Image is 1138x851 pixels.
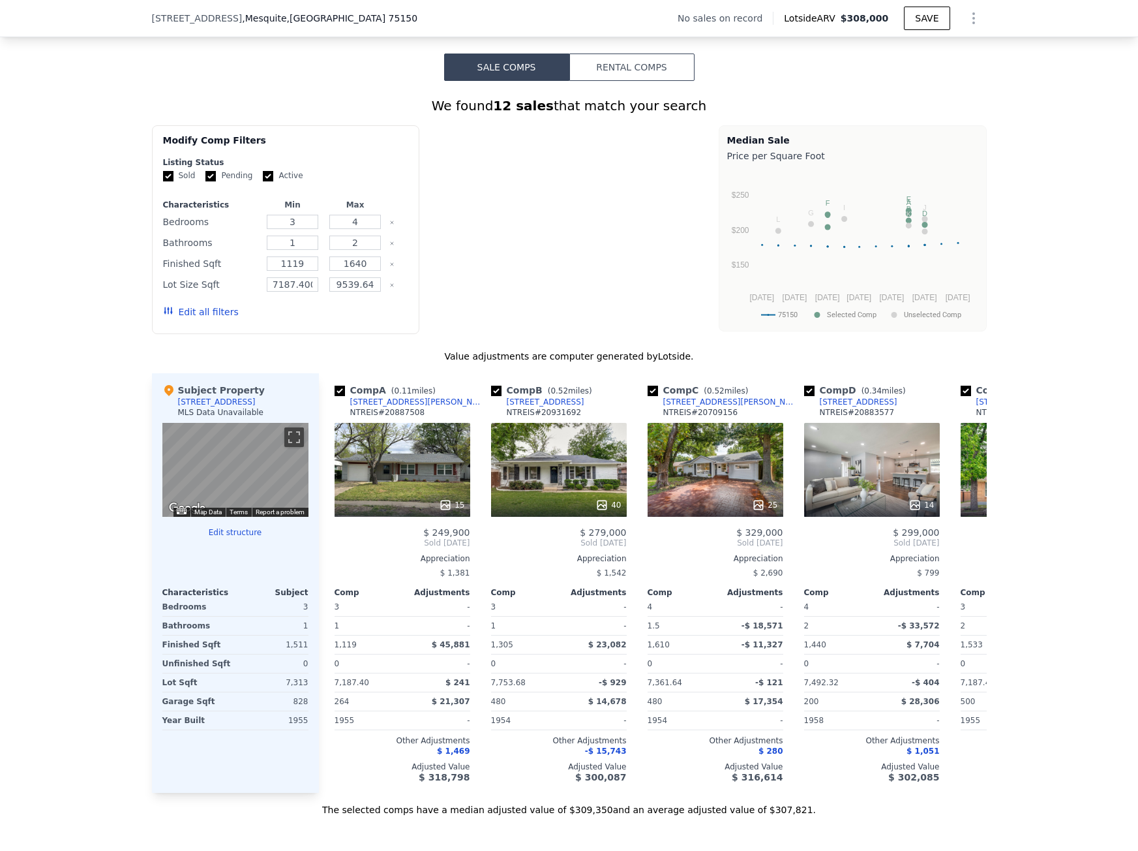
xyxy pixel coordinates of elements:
span: ( miles) [856,386,911,395]
a: Terms (opens in new tab) [230,508,248,516]
span: 7,361.64 [648,678,682,687]
input: Sold [163,171,173,181]
div: 1955 [238,711,308,730]
div: Comp [648,587,715,598]
span: Sold [DATE] [804,538,940,548]
button: Edit all filters [163,305,239,318]
text: [DATE] [846,293,871,302]
span: $ 2,690 [753,568,783,578]
label: Pending [205,170,252,181]
div: Max [327,200,384,210]
span: $ 23,082 [588,640,627,649]
div: Comp B [491,384,597,397]
div: Adjustments [715,587,783,598]
div: Adjustments [872,587,940,598]
button: Clear [389,262,395,267]
span: $ 45,881 [432,640,470,649]
div: Listing Status [163,157,409,168]
div: Other Adjustments [335,735,470,746]
span: [STREET_ADDRESS] [152,12,243,25]
button: Map Data [194,508,222,517]
div: - [405,711,470,730]
div: Comp A [335,384,441,397]
span: Sold [DATE] [491,538,627,548]
text: [DATE] [749,293,774,302]
text: H [922,216,927,224]
span: 3 [335,602,340,611]
text: Selected Comp [827,311,876,319]
span: Lotside ARV [784,12,840,25]
div: - [562,617,627,635]
div: Comp D [804,384,911,397]
div: 2 [961,617,1026,635]
div: Adjustments [402,587,470,598]
div: 0 [238,655,308,673]
button: Rental Comps [569,54,695,81]
span: $ 21,307 [432,697,470,706]
span: 480 [491,697,506,706]
span: 200 [804,697,819,706]
a: [STREET_ADDRESS][PERSON_NAME] [961,397,1112,407]
span: 0.52 [550,386,568,395]
span: 0 [648,659,653,668]
text: [DATE] [912,293,936,302]
text: K [906,210,911,218]
div: Modify Comp Filters [163,134,409,157]
span: 500 [961,697,976,706]
div: - [875,598,940,616]
span: 1,610 [648,640,670,649]
span: 0 [804,659,809,668]
span: $ 249,900 [423,527,470,538]
div: 1954 [491,711,556,730]
div: Appreciation [491,553,627,564]
text: J [923,204,927,211]
text: I [843,204,845,211]
div: [STREET_ADDRESS][PERSON_NAME] [663,397,799,407]
label: Active [263,170,303,181]
div: Comp C [648,384,754,397]
input: Active [263,171,273,181]
div: 7,313 [238,673,308,692]
span: $308,000 [841,13,889,23]
div: Characteristics [163,200,259,210]
span: $ 302,085 [888,772,939,782]
label: Sold [163,170,196,181]
div: 3 [238,598,308,616]
div: Adjusted Value [491,762,627,772]
div: 25 [752,499,777,512]
div: 1.5 [648,617,713,635]
div: Comp [491,587,559,598]
span: $ 7,704 [906,640,939,649]
div: Adjusted Value [335,762,470,772]
span: 264 [335,697,350,706]
span: 3 [961,602,966,611]
div: Comp [961,587,1028,598]
div: Appreciation [648,553,783,564]
span: 4 [648,602,653,611]
span: $ 1,051 [906,747,939,756]
button: Toggle fullscreen view [284,427,304,447]
div: 15 [439,499,464,512]
div: No sales on record [678,12,773,25]
span: $ 1,381 [440,568,470,578]
div: Appreciation [335,553,470,564]
button: Sale Comps [444,54,569,81]
text: 75150 [778,311,798,319]
div: Lot Size Sqft [163,275,259,294]
div: Finished Sqft [162,636,233,654]
div: [STREET_ADDRESS] [507,397,584,407]
svg: A chart. [727,165,978,328]
strong: 12 sales [493,98,554,114]
div: Comp [804,587,872,598]
text: $200 [731,226,749,235]
text: $250 [731,191,749,200]
span: 0 [961,659,966,668]
span: -$ 15,743 [585,747,627,756]
span: 0.52 [707,386,725,395]
span: $ 300,087 [575,772,626,782]
span: $ 279,000 [580,527,626,538]
div: Comp E [961,384,1066,397]
span: Sold [DATE] [648,538,783,548]
span: -$ 11,327 [741,640,783,649]
div: Garage Sqft [162,692,233,711]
